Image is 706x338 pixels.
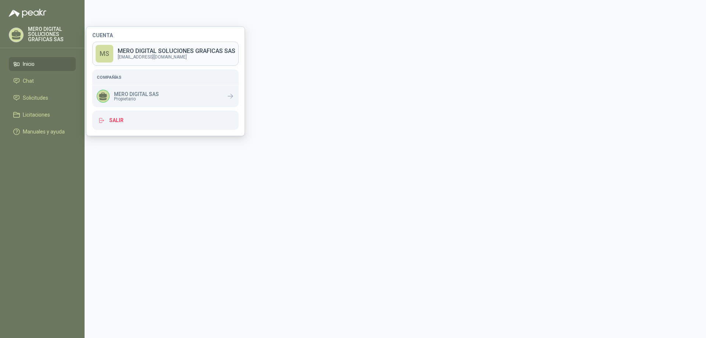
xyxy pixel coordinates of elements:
[9,108,76,122] a: Licitaciones
[92,85,239,107] a: MERO DIGITAL SASPropietario
[23,60,35,68] span: Inicio
[97,74,234,81] h5: Compañías
[23,111,50,119] span: Licitaciones
[92,42,239,66] a: MSMERO DIGITAL SOLUCIONES GRAFICAS SAS[EMAIL_ADDRESS][DOMAIN_NAME]
[9,74,76,88] a: Chat
[114,97,159,101] span: Propietario
[9,9,46,18] img: Logo peakr
[118,55,235,59] p: [EMAIL_ADDRESS][DOMAIN_NAME]
[9,125,76,139] a: Manuales y ayuda
[118,48,235,54] p: MERO DIGITAL SOLUCIONES GRAFICAS SAS
[23,77,34,85] span: Chat
[92,111,239,130] button: Salir
[96,45,113,63] div: MS
[9,91,76,105] a: Solicitudes
[28,26,76,42] p: MERO DIGITAL SOLUCIONES GRAFICAS SAS
[114,92,159,97] p: MERO DIGITAL SAS
[23,94,48,102] span: Solicitudes
[92,33,239,38] h4: Cuenta
[23,128,65,136] span: Manuales y ayuda
[9,57,76,71] a: Inicio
